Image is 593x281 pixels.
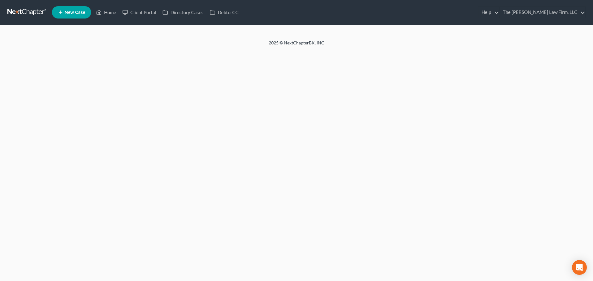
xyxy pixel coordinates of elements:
[120,40,473,51] div: 2025 © NextChapterBK, INC
[159,7,207,18] a: Directory Cases
[52,6,91,19] new-legal-case-button: New Case
[93,7,119,18] a: Home
[207,7,242,18] a: DebtorCC
[119,7,159,18] a: Client Portal
[500,7,585,18] a: The [PERSON_NAME] Law Firm, LLC
[572,260,587,275] div: Open Intercom Messenger
[478,7,499,18] a: Help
